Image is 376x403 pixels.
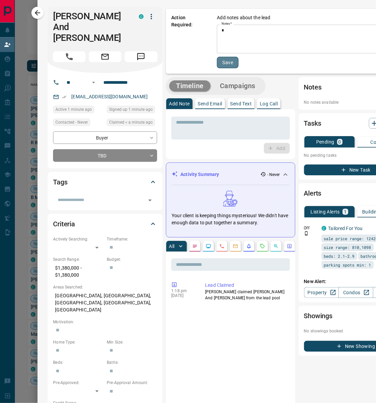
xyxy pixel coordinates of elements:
div: Tags [53,174,157,190]
h2: Showings [304,310,333,321]
p: 0 [339,140,341,144]
span: Contacted - Never [55,119,88,126]
svg: Listing Alerts [246,244,252,249]
p: Budget: [107,256,157,262]
p: Baths: [107,359,157,366]
button: Save [217,57,239,68]
p: Listing Alerts [311,209,340,214]
span: Call [53,51,85,62]
h2: Alerts [304,188,322,199]
div: Sat Sep 13 2025 [107,106,157,115]
svg: Email Verified [62,95,67,99]
span: Claimed < a minute ago [109,119,153,126]
p: Min Size: [107,339,157,345]
p: 1:18 pm [171,288,195,293]
span: Email [89,51,121,62]
p: Send Email [198,101,222,106]
span: Signed up 1 minute ago [109,106,153,113]
label: Notes [222,22,232,26]
button: Campaigns [213,80,262,92]
p: [DATE] [171,293,195,298]
p: Action Required: [171,14,207,68]
svg: Emails [233,244,238,249]
p: Pre-Approval Amount: [107,380,157,386]
p: Pending [316,140,334,144]
p: Activity Summary [180,171,219,178]
svg: Agent Actions [287,244,292,249]
h2: Criteria [53,219,75,229]
p: Areas Searched: [53,284,157,290]
a: Tailored For You [328,226,363,231]
p: Lead Claimed [205,282,287,289]
div: Activity Summary- Never [172,168,289,181]
span: Active 1 minute ago [55,106,92,113]
span: size range: 810,1098 [324,244,371,251]
p: Home Type: [53,339,103,345]
p: Add Note [169,101,190,106]
div: condos.ca [139,14,144,19]
p: Search Range: [53,256,103,262]
div: Buyer [53,131,157,144]
div: TBD [53,149,157,162]
h2: Notes [304,82,322,93]
div: condos.ca [322,226,326,231]
a: Property [304,287,339,298]
button: Timeline [169,80,210,92]
p: All [169,244,174,249]
p: Add notes about the lead [217,14,270,21]
a: [EMAIL_ADDRESS][DOMAIN_NAME] [71,94,148,99]
a: Condos [339,287,373,298]
svg: Lead Browsing Activity [206,244,211,249]
p: Off [304,225,318,231]
svg: Push Notification Only [304,231,309,236]
svg: Calls [219,244,225,249]
p: - Never [267,172,280,178]
p: $1,380,000 - $1,380,000 [53,262,103,281]
div: Sat Sep 13 2025 [107,119,157,128]
p: [GEOGRAPHIC_DATA], [GEOGRAPHIC_DATA], [GEOGRAPHIC_DATA], [GEOGRAPHIC_DATA], [GEOGRAPHIC_DATA] [53,290,157,316]
h2: Tags [53,177,67,187]
span: beds: 2.1-2.9 [324,253,355,259]
p: [PERSON_NAME] claimed [PERSON_NAME] And [PERSON_NAME] from the lead pool [205,289,287,301]
span: Message [125,51,157,62]
svg: Requests [260,244,265,249]
div: Sat Sep 13 2025 [53,106,103,115]
p: 1 [344,209,347,214]
p: Motivation: [53,319,157,325]
p: Pre-Approved: [53,380,103,386]
svg: Notes [192,244,198,249]
p: Timeframe: [107,236,157,242]
button: Open [90,78,98,86]
h2: Tasks [304,118,321,129]
p: Your client is keeping things mysterious! We didn't have enough data to put together a summary. [172,212,289,226]
span: parking spots min: 1 [324,261,371,268]
p: Actively Searching: [53,236,103,242]
svg: Opportunities [273,244,279,249]
p: Send Text [230,101,252,106]
h1: [PERSON_NAME] And [PERSON_NAME] [53,11,129,43]
p: Beds: [53,359,103,366]
button: Open [145,196,155,205]
div: Criteria [53,216,157,232]
p: Log Call [260,101,278,106]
